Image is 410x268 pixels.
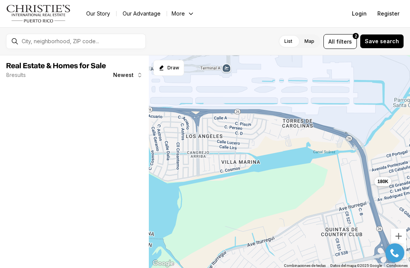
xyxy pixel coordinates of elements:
[391,229,406,244] button: Acercar
[377,179,388,185] span: 180K
[167,8,199,19] button: More
[113,72,134,78] span: Newest
[377,11,399,17] span: Register
[323,34,357,49] button: Allfilters2
[352,11,367,17] span: Login
[347,6,371,21] button: Login
[360,34,404,49] button: Save search
[153,60,184,76] button: Start drawing
[117,8,167,19] a: Our Advantage
[109,67,147,83] button: Newest
[298,34,320,48] label: Map
[328,38,335,45] span: All
[80,8,116,19] a: Our Story
[278,34,298,48] label: List
[373,6,404,21] button: Register
[374,177,391,186] button: 180K
[355,33,357,39] span: 2
[330,263,382,268] span: Datos del mapa ©2025 Google
[6,5,71,23] img: logo
[336,38,352,45] span: filters
[6,62,106,70] span: Real Estate & Homes for Sale
[6,72,26,78] p: 8 results
[365,38,399,44] span: Save search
